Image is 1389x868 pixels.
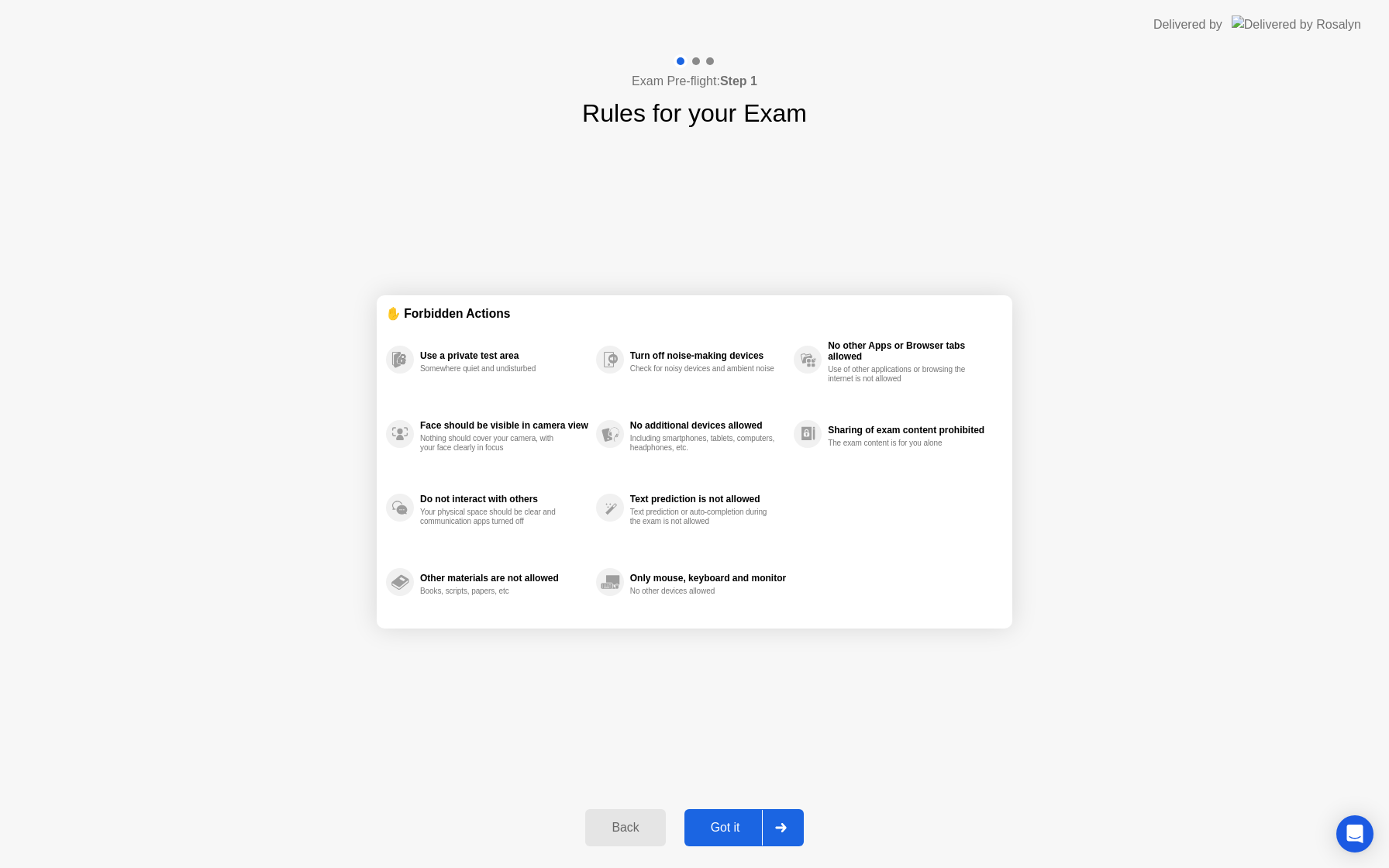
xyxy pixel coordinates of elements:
[420,434,567,453] div: Nothing should cover your camera, with your face clearly in focus
[630,587,777,596] div: No other devices allowed
[630,494,786,505] div: Text prediction is not allowed
[1232,15,1361,33] img: Delivered by Rosalyn
[630,350,786,361] div: Turn off noise-making devices
[684,809,804,846] button: Got it
[630,364,777,374] div: Check for noisy devices and ambient noise
[585,809,665,846] button: Back
[1336,815,1373,852] div: Open Intercom Messenger
[828,340,995,362] div: No other Apps or Browser tabs allowed
[632,72,757,91] h4: Exam Pre-flight:
[828,365,974,384] div: Use of other applications or browsing the internet is not allowed
[720,74,757,88] b: Step 1
[420,364,567,374] div: Somewhere quiet and undisturbed
[630,420,786,431] div: No additional devices allowed
[630,508,777,526] div: Text prediction or auto-completion during the exam is not allowed
[590,821,660,835] div: Back
[420,573,588,584] div: Other materials are not allowed
[689,821,762,835] div: Got it
[420,587,567,596] div: Books, scripts, papers, etc
[630,434,777,453] div: Including smartphones, tablets, computers, headphones, etc.
[386,305,1003,322] div: ✋ Forbidden Actions
[630,573,786,584] div: Only mouse, keyboard and monitor
[1153,15,1222,34] div: Delivered by
[420,350,588,361] div: Use a private test area
[420,494,588,505] div: Do not interact with others
[420,420,588,431] div: Face should be visible in camera view
[828,439,974,448] div: The exam content is for you alone
[420,508,567,526] div: Your physical space should be clear and communication apps turned off
[582,95,807,132] h1: Rules for your Exam
[828,425,995,436] div: Sharing of exam content prohibited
